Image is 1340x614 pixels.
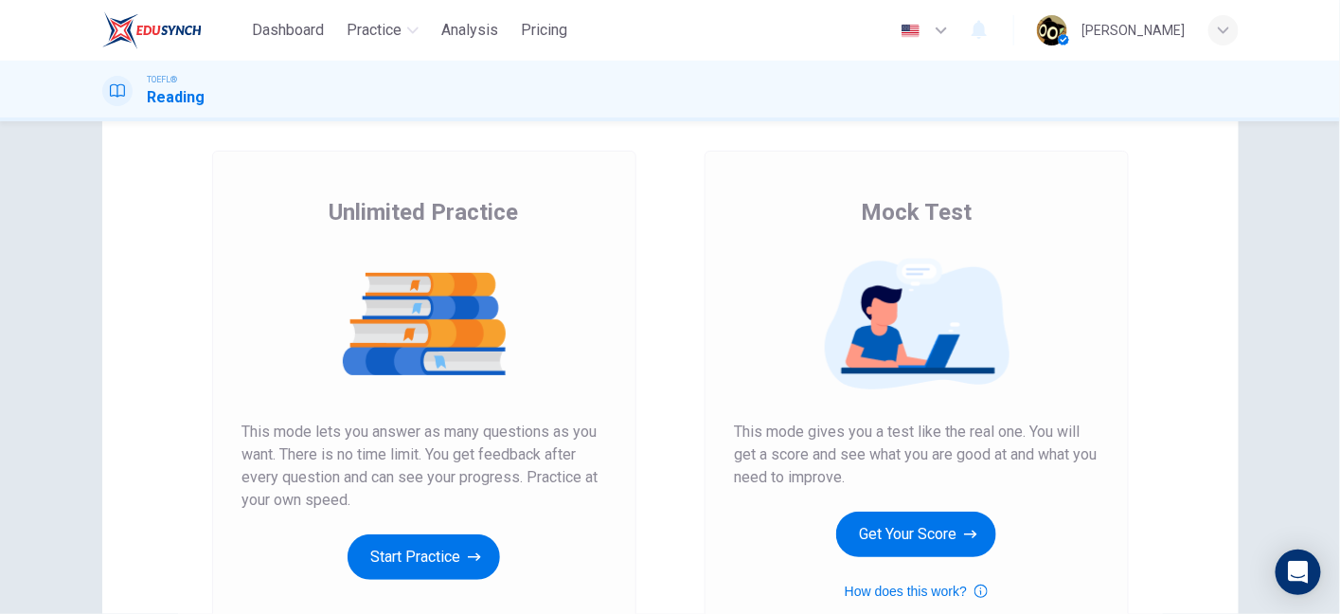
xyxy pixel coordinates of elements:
span: This mode lets you answer as many questions as you want. There is no time limit. You get feedback... [242,421,606,512]
span: Analysis [441,19,498,42]
button: Dashboard [244,13,331,47]
span: This mode gives you a test like the real one. You will get a score and see what you are good at a... [735,421,1099,489]
span: Dashboard [252,19,324,42]
button: Pricing [513,13,575,47]
img: EduSynch logo [102,11,202,49]
button: Get Your Score [836,512,996,557]
div: [PERSON_NAME] [1082,19,1186,42]
span: Unlimited Practice [330,197,519,227]
h1: Reading [148,86,205,109]
button: How does this work? [845,580,988,603]
button: Analysis [434,13,506,47]
button: Practice [339,13,426,47]
span: Practice [347,19,402,42]
button: Start Practice [348,534,500,580]
img: en [899,24,922,38]
div: Open Intercom Messenger [1276,550,1321,595]
span: Mock Test [861,197,972,227]
img: Profile picture [1037,15,1067,45]
span: TOEFL® [148,73,178,86]
a: EduSynch logo [102,11,245,49]
span: Pricing [521,19,567,42]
